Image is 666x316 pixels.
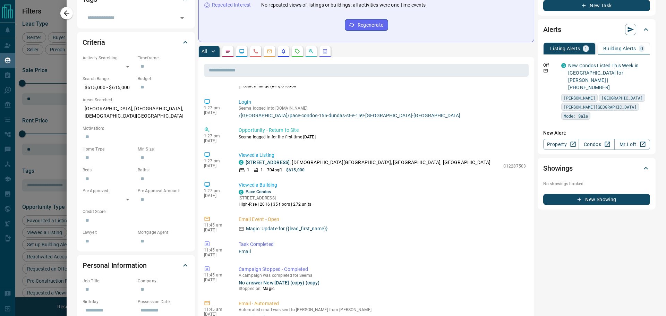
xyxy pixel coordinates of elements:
[281,49,286,54] svg: Listing Alerts
[239,307,526,312] p: Automated email was sent to [PERSON_NAME] from [PERSON_NAME]
[579,139,614,150] a: Condos
[204,248,228,253] p: 11:45 am
[83,82,134,93] p: $615,000 - $615,000
[204,273,228,277] p: 11:45 am
[83,188,134,194] p: Pre-Approved:
[204,138,228,143] p: [DATE]
[204,188,228,193] p: 1:27 pm
[239,113,526,118] a: /[GEOGRAPHIC_DATA]/pace-condos-155-dundas-st-e-159-[GEOGRAPHIC_DATA]-[GEOGRAPHIC_DATA]
[253,49,258,54] svg: Calls
[83,103,189,122] p: [GEOGRAPHIC_DATA], [GEOGRAPHIC_DATA], [DEMOGRAPHIC_DATA][GEOGRAPHIC_DATA]
[204,134,228,138] p: 1:27 pm
[204,307,228,312] p: 11:45 am
[239,216,526,223] p: Email Event - Open
[281,84,296,88] span: 615000
[83,34,189,51] div: Criteria
[239,201,311,207] p: High-Rise | 2016 | 35 floors | 272 units
[543,139,579,150] a: Property
[239,248,526,255] p: Email
[239,152,526,159] p: Viewed a Listing
[83,55,134,61] p: Actively Searching:
[83,257,189,274] div: Personal Information
[543,181,650,187] p: No showings booked
[561,63,566,68] div: condos.ca
[239,300,526,307] p: Email - Automated
[225,49,231,54] svg: Notes
[239,285,526,292] p: Stopped on:
[543,163,573,174] h2: Showings
[267,49,272,54] svg: Emails
[239,99,526,106] p: Login
[204,163,228,168] p: [DATE]
[138,188,189,194] p: Pre-Approval Amount:
[246,225,328,232] p: Magic: Update for {{lead_first_name}}
[83,208,189,215] p: Credit Score:
[204,110,228,115] p: [DATE]
[204,253,228,257] p: [DATE]
[138,299,189,305] p: Possession Date:
[239,127,526,134] p: Opportunity - Return to Site
[204,223,228,228] p: 11:45 am
[543,129,650,137] p: New Alert:
[543,24,561,35] h2: Alerts
[177,13,187,23] button: Open
[204,159,228,163] p: 1:27 pm
[138,167,189,173] p: Baths:
[212,1,251,9] p: Repeated Interest
[543,21,650,38] div: Alerts
[83,167,134,173] p: Beds:
[239,195,311,201] p: [STREET_ADDRESS]
[286,167,305,173] p: $615,000
[239,241,526,248] p: Task Completed
[202,49,207,54] p: All
[239,160,244,165] div: condos.ca
[564,103,637,110] span: [PERSON_NAME][GEOGRAPHIC_DATA]
[83,299,134,305] p: Birthday:
[503,163,526,169] p: C12287503
[543,62,557,68] p: Off
[543,160,650,177] div: Showings
[239,280,319,285] a: No answer New [DATE] (copy) (copy)
[83,76,134,82] p: Search Range:
[263,286,274,291] span: Magic
[83,260,147,271] h2: Personal Information
[261,1,426,9] p: No repeated views of listings or buildings; all activities were one-time events
[614,139,650,150] a: Mr.Loft
[308,49,314,54] svg: Opportunities
[239,190,244,195] div: condos.ca
[138,76,189,82] p: Budget:
[239,181,526,189] p: Viewed a Building
[246,159,490,166] p: , [DEMOGRAPHIC_DATA][GEOGRAPHIC_DATA], [GEOGRAPHIC_DATA], [GEOGRAPHIC_DATA]
[246,189,271,194] a: Pace Condos
[83,37,105,48] h2: Criteria
[239,266,526,273] p: Campaign Stopped - Completed
[83,229,134,236] p: Lawyer:
[584,46,587,51] p: 1
[550,46,580,51] p: Listing Alerts
[204,105,228,110] p: 1:27 pm
[601,94,643,101] span: [GEOGRAPHIC_DATA]
[322,49,328,54] svg: Agent Actions
[345,19,388,31] button: Regenerate
[239,134,526,140] p: Seema logged in for the first time [DATE]
[543,68,548,73] svg: Email
[83,97,189,103] p: Areas Searched:
[294,49,300,54] svg: Requests
[239,273,526,278] p: A campaign was completed for Seema
[83,146,134,152] p: Home Type:
[640,46,643,51] p: 0
[138,146,189,152] p: Min Size:
[204,277,228,282] p: [DATE]
[138,229,189,236] p: Mortgage Agent:
[204,193,228,198] p: [DATE]
[83,278,134,284] p: Job Title:
[568,63,639,90] a: New Condos Listed This Week in [GEOGRAPHIC_DATA] for [PERSON_NAME] | [PHONE_NUMBER]
[138,278,189,284] p: Company:
[564,112,588,119] span: Mode: Sale
[239,106,526,111] p: Seema logged into [DOMAIN_NAME]
[267,167,282,173] p: 704 sqft
[239,83,296,89] p: Search Range (Min) :
[261,167,263,173] p: 1
[239,49,245,54] svg: Lead Browsing Activity
[138,55,189,61] p: Timeframe:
